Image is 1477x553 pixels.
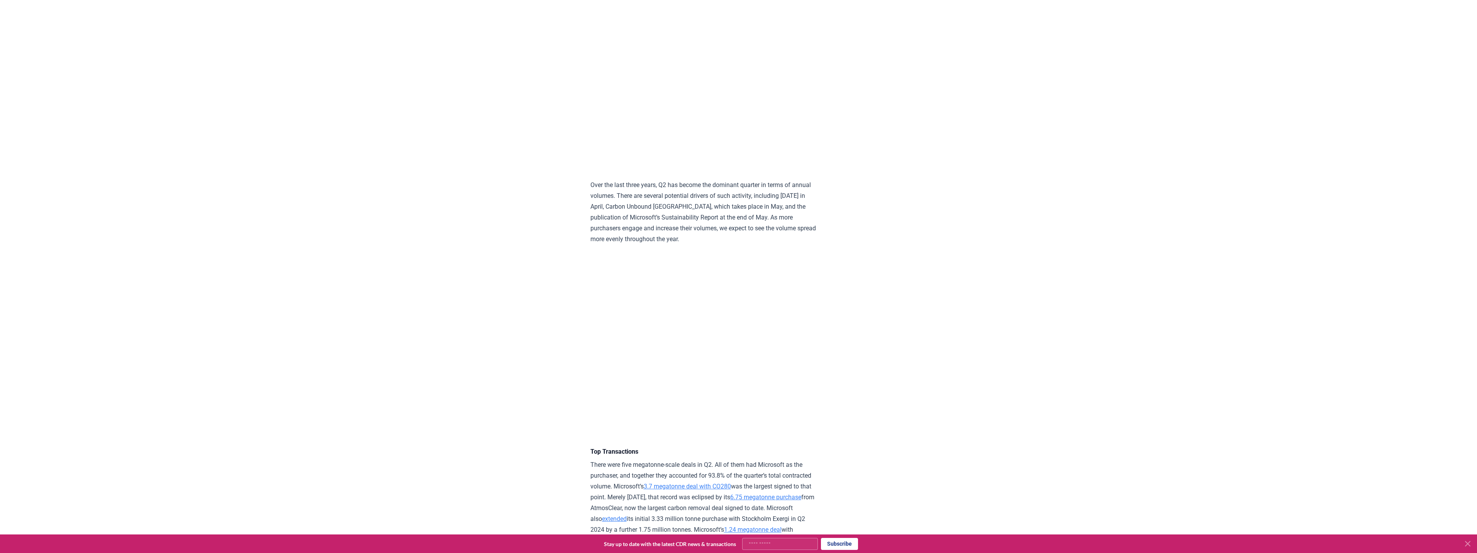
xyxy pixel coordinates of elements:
p: Over the last three years, Q2 has become the dominant quarter in terms of annual volumes. There a... [590,180,816,245]
iframe: Stacked Columns [590,252,816,438]
a: 6.75 megatonne purchase [730,493,801,501]
h4: Top Transactions [590,447,816,456]
a: extended [602,515,627,522]
iframe: Stacked Columns [590,2,816,172]
a: 1.24 megatonne deal [724,526,782,533]
a: 3.7 megatonne deal with CO280 [644,483,731,490]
